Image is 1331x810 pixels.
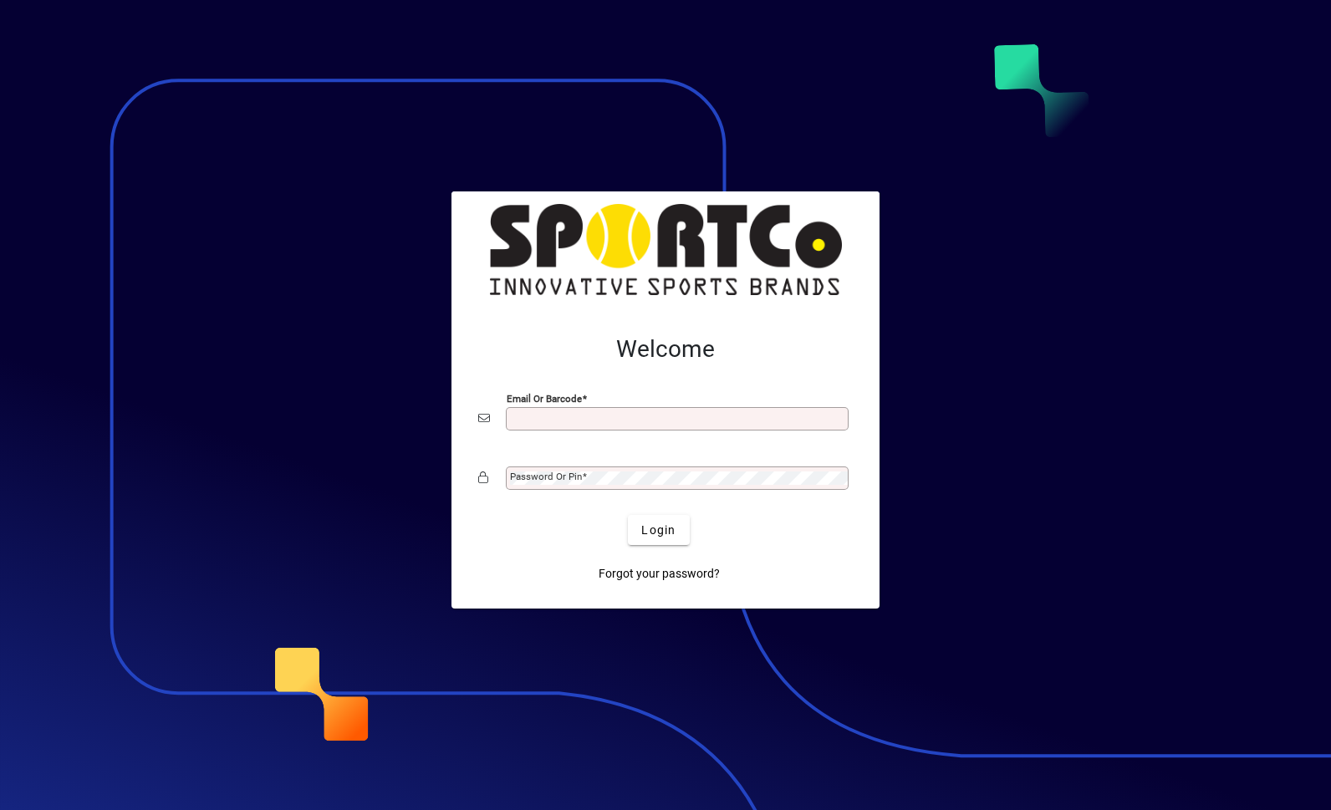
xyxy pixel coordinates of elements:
span: Login [641,522,676,539]
h2: Welcome [478,335,853,364]
mat-label: Password or Pin [510,471,582,482]
span: Forgot your password? [599,565,720,583]
button: Login [628,515,689,545]
a: Forgot your password? [592,558,727,588]
mat-label: Email or Barcode [507,393,582,405]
